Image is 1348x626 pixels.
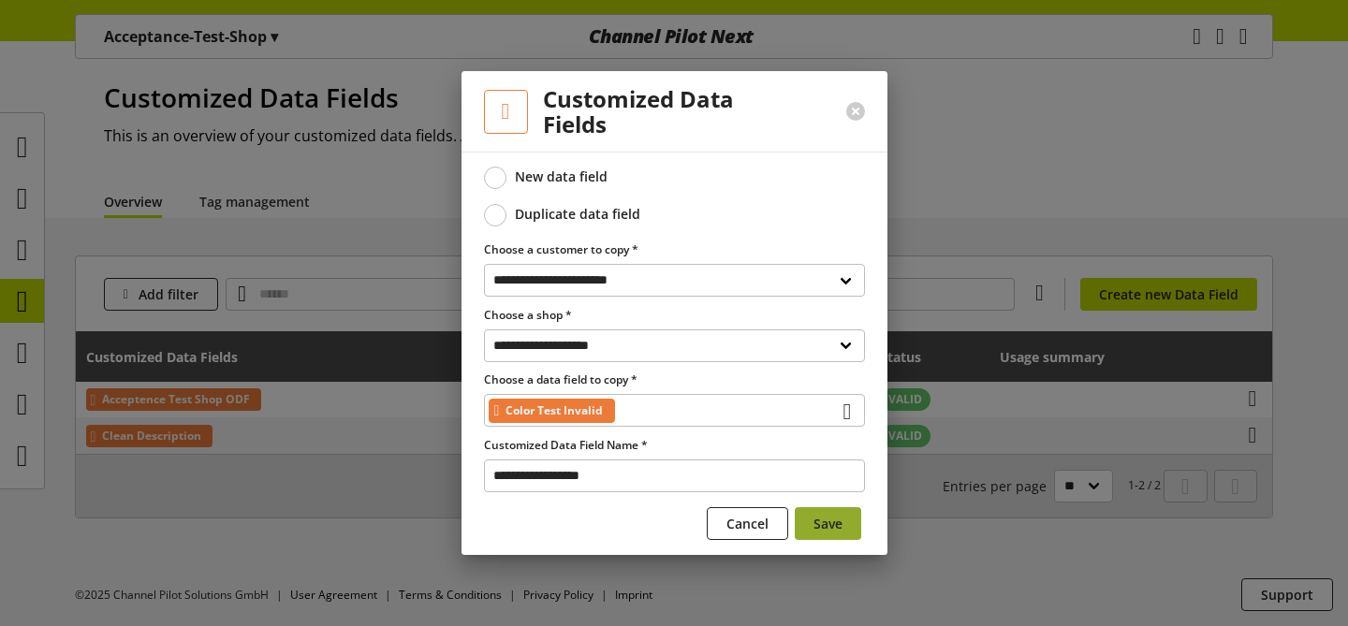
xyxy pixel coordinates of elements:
[707,507,788,540] button: Cancel
[484,371,865,427] div: Choose a data field to copy *
[484,307,572,323] span: Choose a shop *
[726,514,769,533] span: Cancel
[515,168,608,185] div: New data field
[795,507,861,540] button: Save
[484,437,648,453] span: Customized Data Field Name *
[505,400,603,422] span: Color Test Invalid
[813,514,842,533] span: Save
[515,206,640,223] div: Duplicate data field
[484,241,638,257] span: Choose a customer to copy *
[484,371,865,388] label: Choose a data field to copy *
[543,86,801,137] h2: Customized Data Fields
